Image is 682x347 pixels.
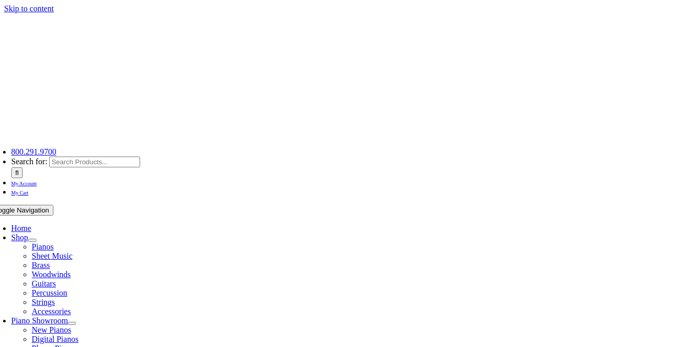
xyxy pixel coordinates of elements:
[32,279,56,288] a: Guitars
[32,261,50,269] a: Brass
[32,270,71,279] a: Woodwinds
[68,322,76,325] button: Open submenu of Piano Showroom
[11,190,29,196] span: My Cart
[11,233,28,242] a: Shop
[32,252,73,260] a: Sheet Music
[32,298,55,306] a: Strings
[32,288,67,297] a: Percussion
[32,325,71,334] a: New Pianos
[11,224,31,233] a: Home
[49,157,140,167] input: Search Products...
[11,316,68,325] a: Piano Showroom
[4,4,54,13] a: Skip to content
[11,157,48,166] span: Search for:
[28,239,36,242] button: Open submenu of Shop
[32,335,79,343] a: Digital Pianos
[11,147,56,156] a: 800.291.9700
[32,307,71,316] a: Accessories
[11,187,29,196] a: My Cart
[11,181,37,186] span: My Account
[11,178,37,187] a: My Account
[11,167,23,178] input: Search
[32,242,54,251] a: Pianos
